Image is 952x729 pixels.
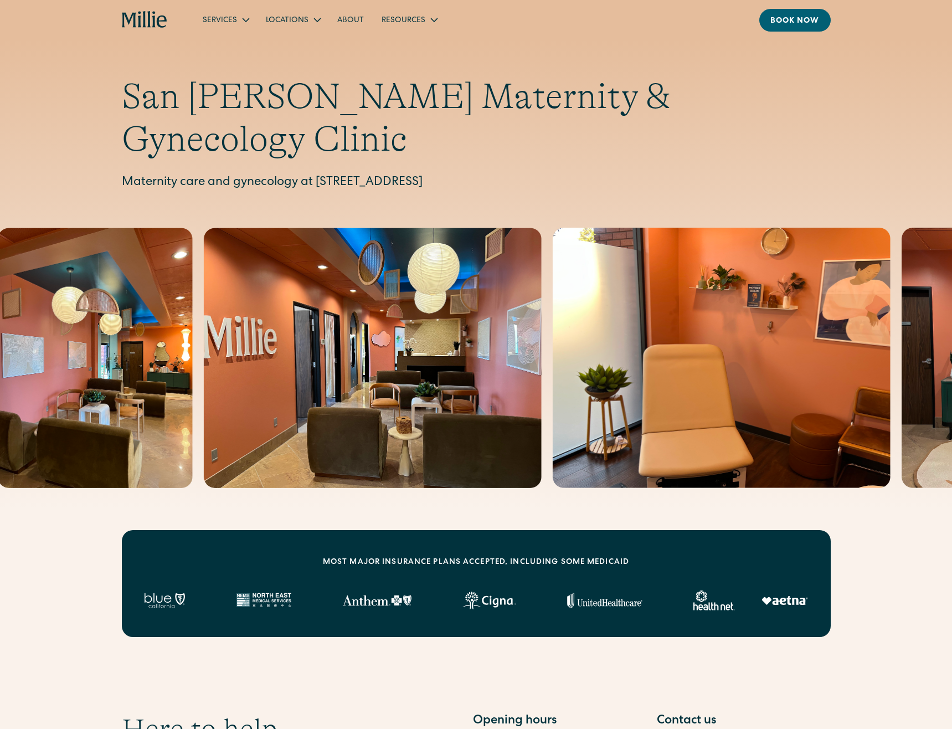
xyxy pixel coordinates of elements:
[759,9,831,32] a: Book now
[266,15,308,27] div: Locations
[122,11,168,29] a: home
[122,174,831,192] p: Maternity care and gynecology at [STREET_ADDRESS]
[194,11,257,29] div: Services
[323,557,629,568] div: MOST MAJOR INSURANCE PLANS ACCEPTED, INCLUDING some MEDICAID
[761,596,808,605] img: Aetna logo
[567,593,642,608] img: United Healthcare logo
[236,593,291,608] img: North East Medical Services logo
[462,592,516,609] img: Cigna logo
[257,11,328,29] div: Locations
[373,11,445,29] div: Resources
[144,593,185,608] img: Blue California logo
[122,75,831,161] h1: San [PERSON_NAME] Maternity & Gynecology Clinic
[382,15,425,27] div: Resources
[770,16,820,27] div: Book now
[693,591,735,610] img: Healthnet logo
[328,11,373,29] a: About
[342,595,411,606] img: Anthem Logo
[203,15,237,27] div: Services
